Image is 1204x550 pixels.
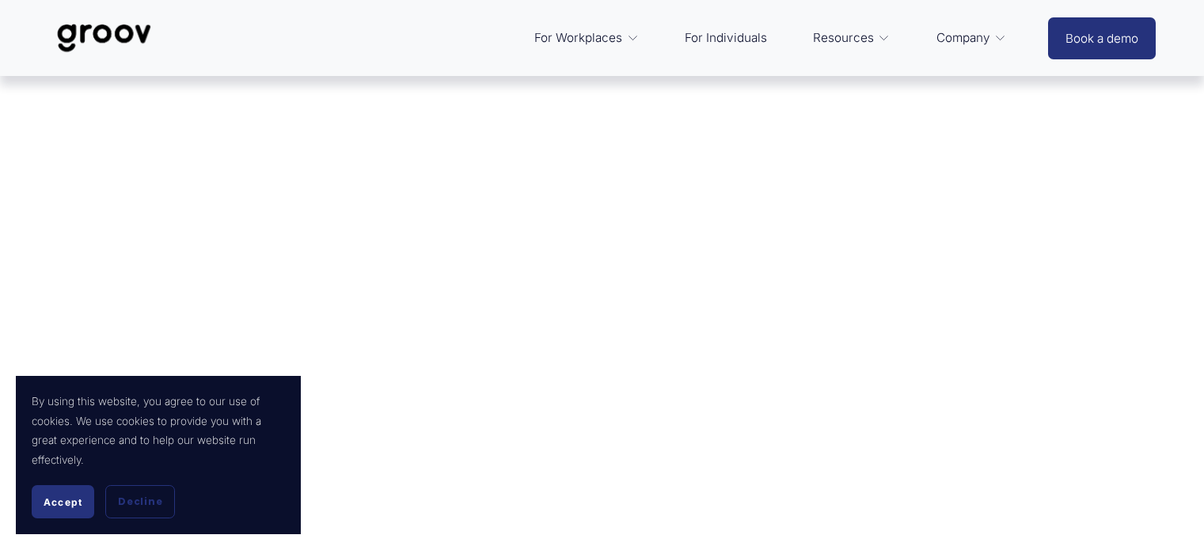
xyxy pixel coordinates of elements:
[32,485,94,518] button: Accept
[813,27,874,49] span: Resources
[805,19,898,57] a: folder dropdown
[105,485,175,518] button: Decline
[929,19,1015,57] a: folder dropdown
[526,19,647,57] a: folder dropdown
[936,27,990,49] span: Company
[16,376,301,534] section: Cookie banner
[118,495,162,509] span: Decline
[534,27,622,49] span: For Workplaces
[677,19,775,57] a: For Individuals
[32,392,285,469] p: By using this website, you agree to our use of cookies. We use cookies to provide you with a grea...
[1048,17,1156,59] a: Book a demo
[44,496,82,508] span: Accept
[48,12,160,64] img: Groov | Workplace Science Platform | Unlock Performance | Drive Results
